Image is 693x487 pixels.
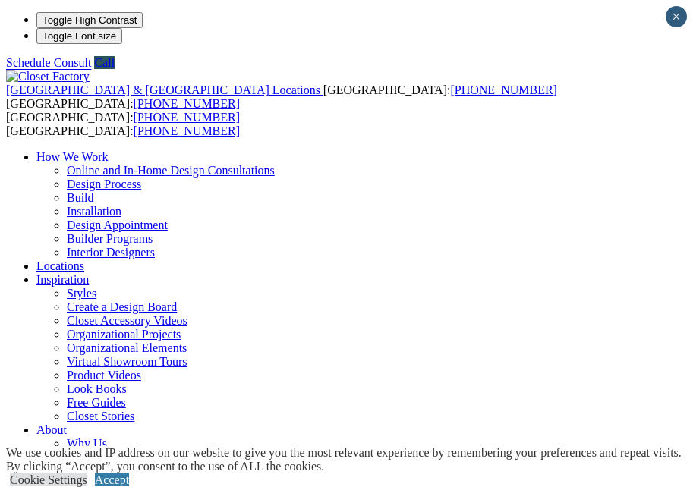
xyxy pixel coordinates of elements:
[67,410,134,423] a: Closet Stories
[67,287,96,300] a: Styles
[95,473,129,486] a: Accept
[36,150,109,163] a: How We Work
[6,70,90,83] img: Closet Factory
[67,437,107,450] a: Why Us
[67,369,141,382] a: Product Videos
[67,246,155,259] a: Interior Designers
[666,6,687,27] button: Close
[67,218,168,231] a: Design Appointment
[6,83,320,96] span: [GEOGRAPHIC_DATA] & [GEOGRAPHIC_DATA] Locations
[10,473,87,486] a: Cookie Settings
[67,341,187,354] a: Organizational Elements
[134,124,240,137] a: [PHONE_NUMBER]
[67,396,126,409] a: Free Guides
[6,56,91,69] a: Schedule Consult
[6,83,557,110] span: [GEOGRAPHIC_DATA]: [GEOGRAPHIC_DATA]:
[94,56,115,69] a: Call
[67,355,187,368] a: Virtual Showroom Tours
[36,259,84,272] a: Locations
[67,164,275,177] a: Online and In-Home Design Consultations
[36,28,122,44] button: Toggle Font size
[67,232,153,245] a: Builder Programs
[134,111,240,124] a: [PHONE_NUMBER]
[36,273,89,286] a: Inspiration
[36,423,67,436] a: About
[450,83,556,96] a: [PHONE_NUMBER]
[67,328,181,341] a: Organizational Projects
[6,111,240,137] span: [GEOGRAPHIC_DATA]: [GEOGRAPHIC_DATA]:
[67,178,141,190] a: Design Process
[67,191,94,204] a: Build
[67,205,121,218] a: Installation
[134,97,240,110] a: [PHONE_NUMBER]
[36,12,143,28] button: Toggle High Contrast
[43,30,116,42] span: Toggle Font size
[43,14,137,26] span: Toggle High Contrast
[67,314,187,327] a: Closet Accessory Videos
[67,382,127,395] a: Look Books
[6,83,323,96] a: [GEOGRAPHIC_DATA] & [GEOGRAPHIC_DATA] Locations
[6,446,693,473] div: We use cookies and IP address on our website to give you the most relevant experience by remember...
[67,300,177,313] a: Create a Design Board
